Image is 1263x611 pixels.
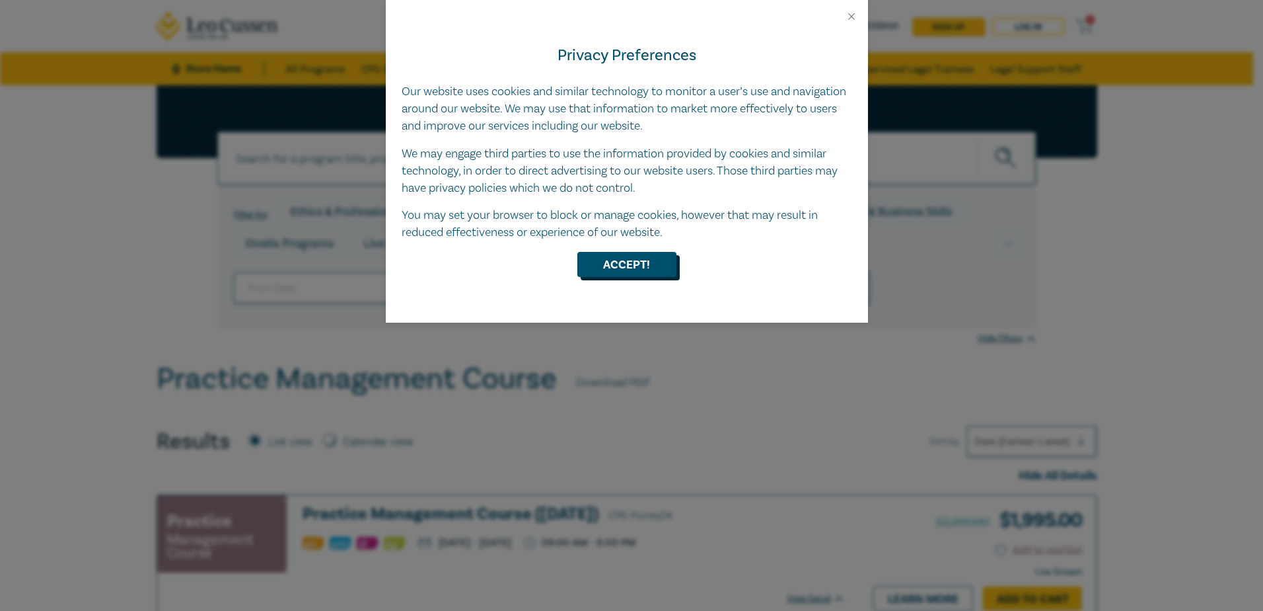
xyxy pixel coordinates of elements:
[577,252,676,277] button: Accept!
[402,83,852,135] p: Our website uses cookies and similar technology to monitor a user’s use and navigation around our...
[402,44,852,67] h4: Privacy Preferences
[402,145,852,197] p: We may engage third parties to use the information provided by cookies and similar technology, in...
[846,11,857,22] button: Close
[402,207,852,241] p: You may set your browser to block or manage cookies, however that may result in reduced effective...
